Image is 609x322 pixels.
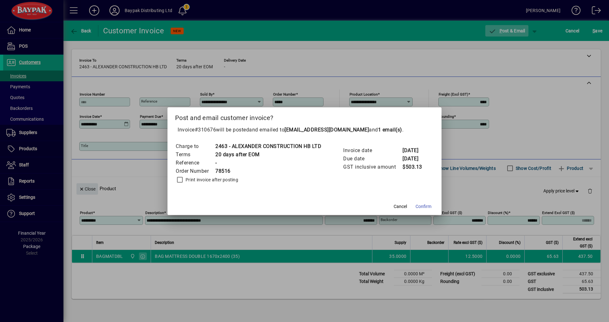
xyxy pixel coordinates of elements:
td: 78516 [215,167,321,175]
span: Cancel [394,203,407,210]
b: [EMAIL_ADDRESS][DOMAIN_NAME] [285,127,369,133]
label: Print invoice after posting [184,177,238,183]
td: GST inclusive amount [343,163,402,171]
button: Confirm [413,201,434,212]
td: - [215,159,321,167]
td: Order Number [175,167,215,175]
td: Terms [175,151,215,159]
button: Cancel [390,201,410,212]
td: 20 days after EOM [215,151,321,159]
td: [DATE] [402,155,428,163]
span: Confirm [416,203,431,210]
td: Due date [343,155,402,163]
td: Charge to [175,142,215,151]
td: Invoice date [343,146,402,155]
td: [DATE] [402,146,428,155]
span: and [369,127,402,133]
span: #310676 [195,127,216,133]
span: and emailed to [249,127,402,133]
h2: Post and email customer invoice? [167,107,442,126]
td: $503.13 [402,163,428,171]
p: Invoice will be posted . [175,126,434,134]
b: 1 email(s) [378,127,402,133]
td: 2463 - ALEXANDER CONSTRUCTION HB LTD [215,142,321,151]
td: Reference [175,159,215,167]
